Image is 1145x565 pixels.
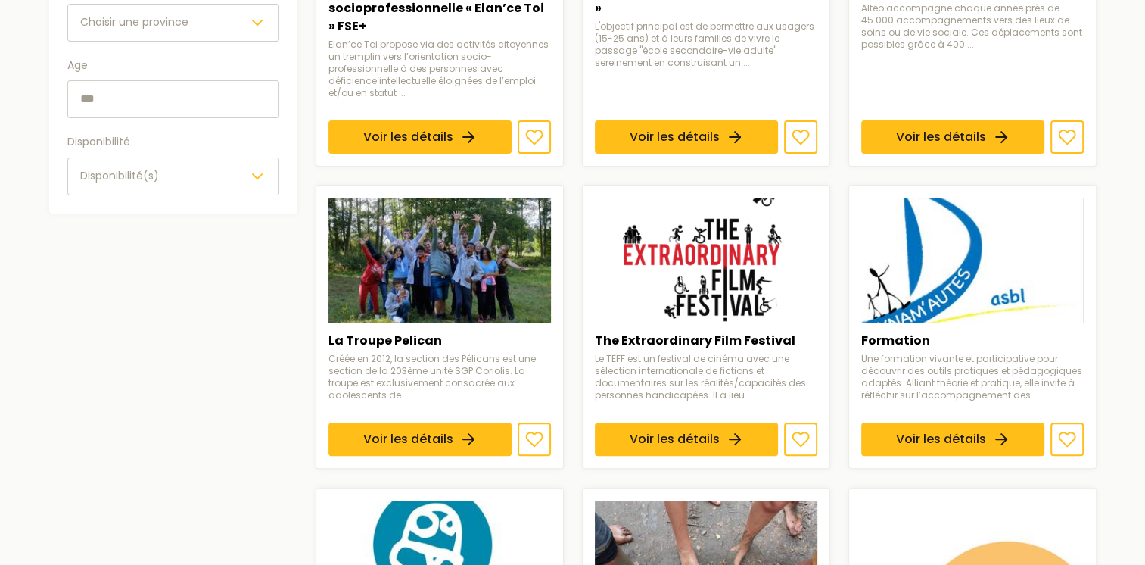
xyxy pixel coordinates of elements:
button: Ajouter aux favoris [518,120,551,154]
a: Voir les détails [861,423,1044,457]
button: Ajouter aux favoris [1050,120,1084,154]
a: Voir les détails [595,120,778,154]
a: Voir les détails [328,120,512,154]
a: Voir les détails [861,120,1044,154]
a: Voir les détails [328,423,512,457]
button: Choisir une province [67,4,279,42]
label: Disponibilité [67,133,279,151]
button: Disponibilité(s) [67,158,279,195]
button: Ajouter aux favoris [784,120,817,154]
button: Ajouter aux favoris [518,423,551,457]
button: Ajouter aux favoris [784,423,817,457]
span: Disponibilité(s) [80,168,159,183]
button: Ajouter aux favoris [1050,423,1084,457]
span: Choisir une province [80,14,188,30]
a: Voir les détails [595,423,778,457]
label: Age [67,57,279,75]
